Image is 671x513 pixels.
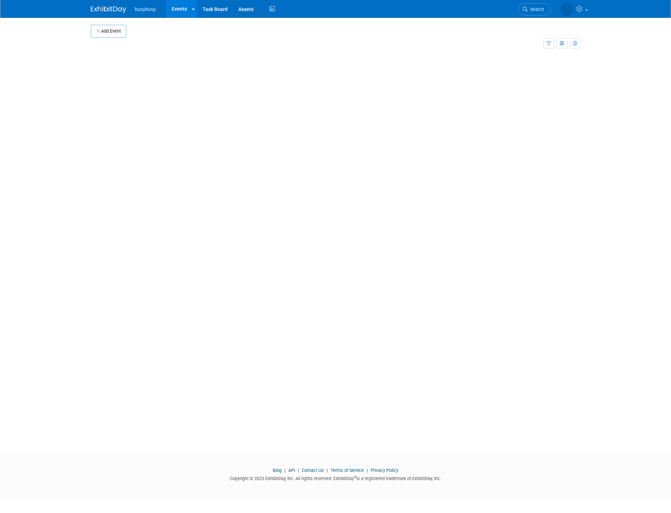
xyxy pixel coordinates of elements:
[518,3,551,16] a: Search
[325,468,329,473] span: |
[283,468,287,473] span: |
[296,468,301,473] span: |
[354,475,356,479] sup: ®
[528,7,544,12] span: Search
[371,468,398,473] a: Privacy Policy
[560,2,573,16] img: Braden Gillespie
[302,468,324,473] a: Contact Us
[91,6,126,13] img: ExhibitDay
[135,6,156,12] span: busybusy
[91,25,126,38] button: Add Event
[331,468,364,473] a: Terms of Service
[288,468,295,473] a: API
[273,468,282,473] a: Blog
[365,468,370,473] span: |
